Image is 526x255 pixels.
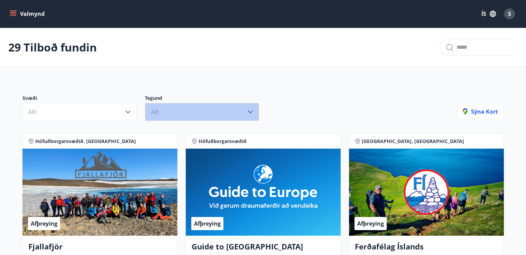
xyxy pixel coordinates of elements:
span: Afþreying [31,220,57,227]
span: S [508,10,511,18]
p: Svæði [22,95,145,103]
button: Sýna kort [457,103,504,120]
button: ÍS [478,8,500,20]
button: Allt [145,103,259,121]
button: menu [8,8,47,20]
button: Allt [22,103,137,121]
span: Afþreying [357,220,384,227]
span: Allt [151,108,159,116]
span: Höfuðborgarsvæðið, [GEOGRAPHIC_DATA] [35,138,136,145]
span: [GEOGRAPHIC_DATA], [GEOGRAPHIC_DATA] [362,138,464,145]
span: Höfuðborgarsvæðið [199,138,247,145]
button: S [501,6,518,22]
p: Tegund [145,95,267,103]
p: Sýna kort [463,108,498,115]
p: 29 Tilboð fundin [8,40,97,55]
span: Allt [28,108,37,116]
span: Afþreying [194,220,221,227]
